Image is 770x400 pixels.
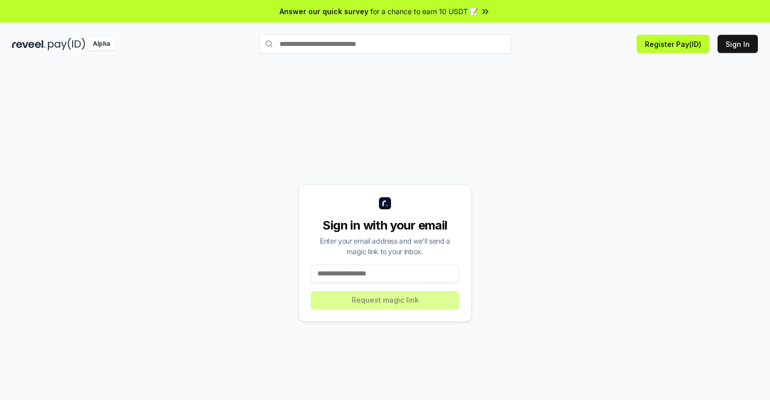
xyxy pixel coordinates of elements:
button: Sign In [718,35,758,53]
img: reveel_dark [12,38,46,50]
div: Enter your email address and we’ll send a magic link to your inbox. [311,236,459,257]
button: Register Pay(ID) [637,35,709,53]
span: Answer our quick survey [280,6,368,17]
div: Alpha [87,38,116,50]
img: logo_small [379,197,391,209]
img: pay_id [48,38,85,50]
span: for a chance to earn 10 USDT 📝 [370,6,478,17]
div: Sign in with your email [311,217,459,234]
